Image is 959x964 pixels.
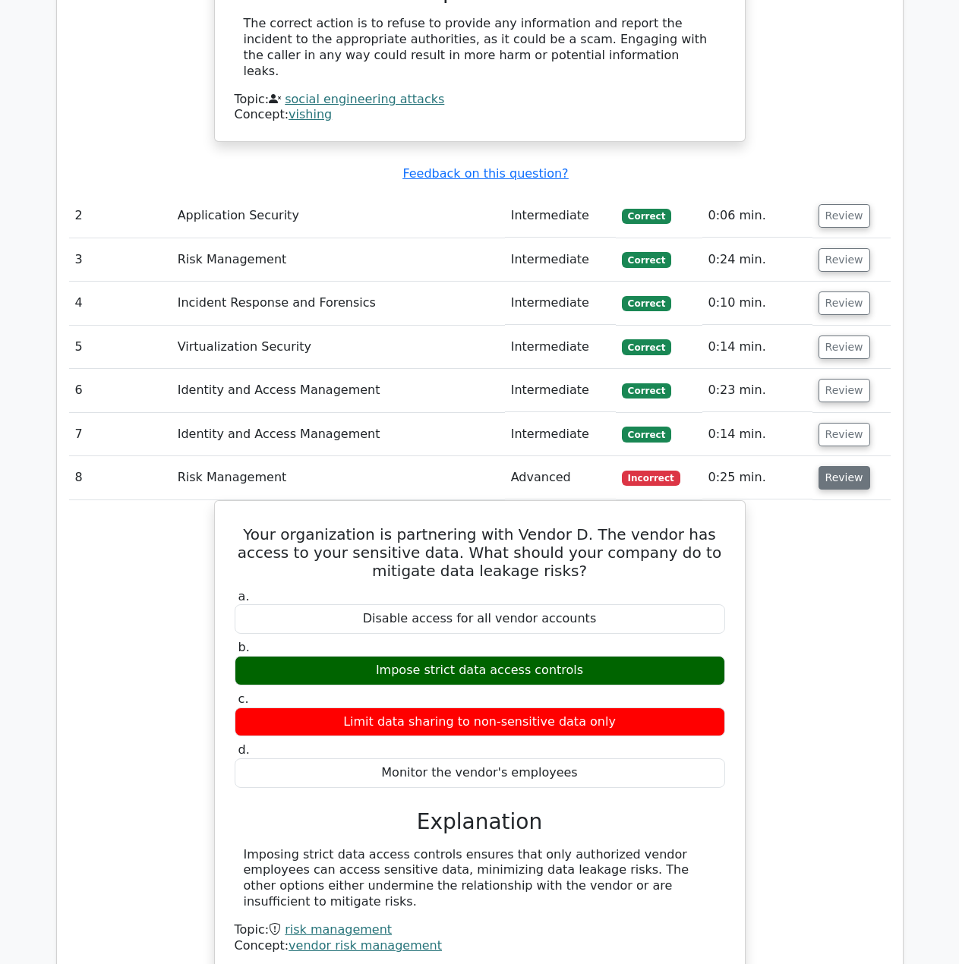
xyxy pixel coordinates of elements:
[238,691,249,706] span: c.
[285,92,444,106] a: social engineering attacks
[172,369,505,412] td: Identity and Access Management
[819,336,870,359] button: Review
[233,525,727,580] h5: Your organization is partnering with Vendor D. The vendor has access to your sensitive data. What...
[235,938,725,954] div: Concept:
[238,589,250,603] span: a.
[285,922,392,937] a: risk management
[819,379,870,402] button: Review
[819,291,870,315] button: Review
[69,326,172,369] td: 5
[244,847,716,910] div: Imposing strict data access controls ensures that only authorized vendor employees can access sen...
[402,166,568,181] a: Feedback on this question?
[819,204,870,228] button: Review
[505,194,616,238] td: Intermediate
[702,282,812,325] td: 0:10 min.
[622,296,671,311] span: Correct
[505,369,616,412] td: Intermediate
[235,92,725,108] div: Topic:
[819,248,870,272] button: Review
[505,456,616,499] td: Advanced
[702,238,812,282] td: 0:24 min.
[702,194,812,238] td: 0:06 min.
[235,656,725,685] div: Impose strict data access controls
[172,326,505,369] td: Virtualization Security
[172,238,505,282] td: Risk Management
[702,456,812,499] td: 0:25 min.
[702,326,812,369] td: 0:14 min.
[238,640,250,654] span: b.
[235,107,725,123] div: Concept:
[69,238,172,282] td: 3
[819,466,870,490] button: Review
[69,369,172,412] td: 6
[244,16,716,79] div: The correct action is to refuse to provide any information and report the incident to the appropr...
[289,107,332,121] a: vishing
[819,423,870,446] button: Review
[172,194,505,238] td: Application Security
[505,326,616,369] td: Intermediate
[622,209,671,224] span: Correct
[172,456,505,499] td: Risk Management
[235,604,725,634] div: Disable access for all vendor accounts
[505,413,616,456] td: Intermediate
[702,369,812,412] td: 0:23 min.
[172,282,505,325] td: Incident Response and Forensics
[69,282,172,325] td: 4
[702,413,812,456] td: 0:14 min.
[69,194,172,238] td: 2
[622,383,671,399] span: Correct
[69,413,172,456] td: 7
[622,252,671,267] span: Correct
[244,809,716,835] h3: Explanation
[622,471,680,486] span: Incorrect
[235,922,725,938] div: Topic:
[238,742,250,757] span: d.
[235,707,725,737] div: Limit data sharing to non-sensitive data only
[622,427,671,442] span: Correct
[289,938,442,953] a: vendor risk management
[235,758,725,788] div: Monitor the vendor's employees
[622,339,671,354] span: Correct
[505,238,616,282] td: Intermediate
[172,413,505,456] td: Identity and Access Management
[505,282,616,325] td: Intermediate
[69,456,172,499] td: 8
